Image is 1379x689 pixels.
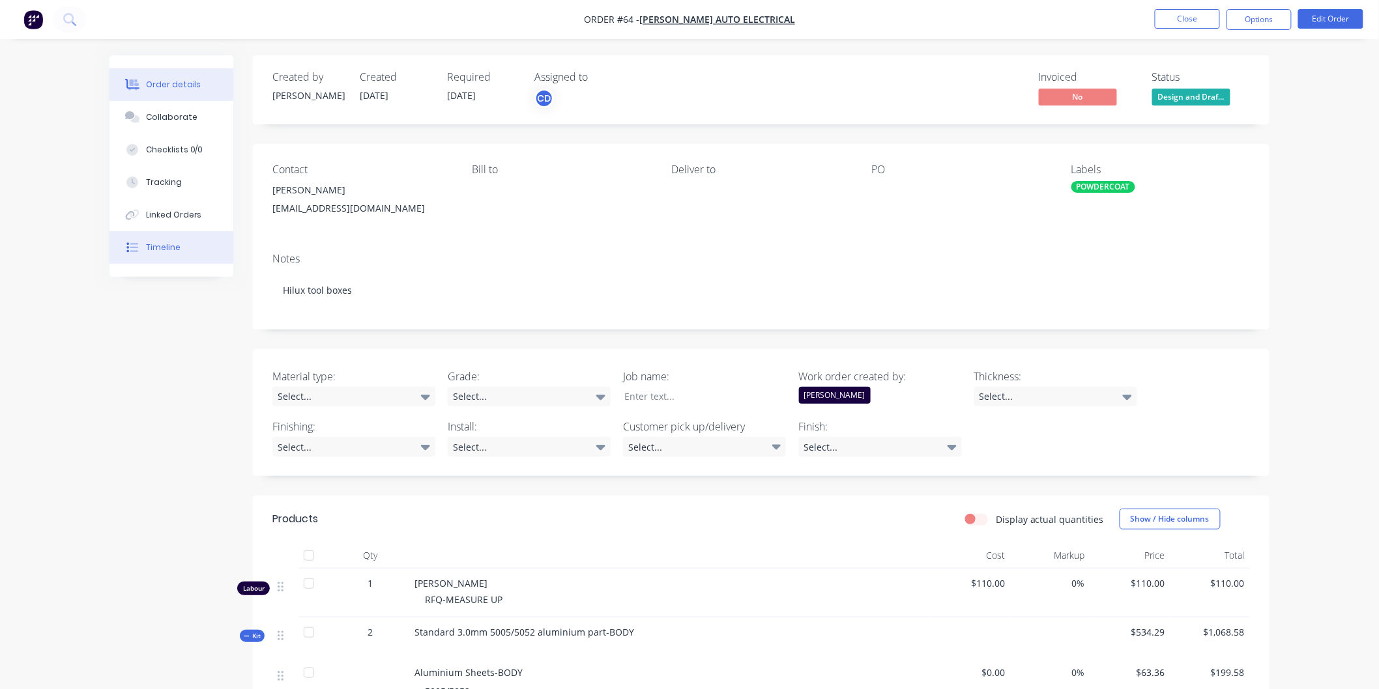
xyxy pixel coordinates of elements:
span: Standard 3.0mm 5005/5052 aluminium part-BODY [414,626,634,638]
div: Contact [272,163,451,176]
label: Thickness: [974,369,1137,384]
div: Status [1152,71,1250,83]
div: [EMAIL_ADDRESS][DOMAIN_NAME] [272,199,451,218]
span: $110.00 [1096,576,1165,590]
div: Required [447,71,519,83]
span: $1,068.58 [1176,625,1245,639]
label: Customer pick up/delivery [623,419,786,434]
div: Select... [623,437,786,457]
button: Options [1227,9,1292,30]
div: [PERSON_NAME] [272,89,344,102]
div: Products [272,511,318,527]
span: $110.00 [936,576,1006,590]
span: [DATE] [447,89,476,102]
span: [DATE] [360,89,388,102]
button: Linked Orders [109,199,233,231]
div: Select... [799,437,962,457]
div: Cost [931,542,1011,569]
div: Select... [272,437,435,457]
button: Show / Hide columns [1120,509,1221,529]
button: Tracking [109,166,233,199]
span: Design and Draf... [1152,89,1230,105]
span: RFQ-MEASURE UP [425,593,502,606]
div: Order details [146,79,201,91]
div: Bill to [472,163,650,176]
div: Linked Orders [146,209,202,221]
div: POWDERCOAT [1071,181,1135,193]
label: Job name: [623,369,786,384]
div: [PERSON_NAME][EMAIL_ADDRESS][DOMAIN_NAME] [272,181,451,223]
span: 2 [368,625,373,639]
div: Invoiced [1039,71,1137,83]
div: Select... [272,387,435,406]
div: Created by [272,71,344,83]
button: Edit Order [1298,9,1363,29]
label: Material type: [272,369,435,384]
span: $0.00 [936,666,1006,679]
button: Collaborate [109,101,233,134]
label: Display actual quantities [996,513,1104,526]
div: [PERSON_NAME] [272,181,451,199]
div: Select... [974,387,1137,406]
div: PO [871,163,1050,176]
div: [PERSON_NAME] [799,387,871,404]
div: Assigned to [534,71,665,83]
div: Timeline [146,242,181,253]
span: 0% [1016,576,1086,590]
button: Timeline [109,231,233,264]
button: Checklists 0/0 [109,134,233,166]
div: Hilux tool boxes [272,270,1250,310]
span: Kit [244,631,261,641]
div: Markup [1011,542,1091,569]
div: Select... [448,437,611,457]
div: Collaborate [146,111,197,123]
span: [PERSON_NAME] [414,577,487,589]
a: [PERSON_NAME] auto electrical [639,14,795,26]
span: Aluminium Sheets-BODY [414,666,523,679]
span: $534.29 [1096,625,1165,639]
div: Deliver to [672,163,850,176]
button: Order details [109,68,233,101]
div: Labels [1071,163,1250,176]
span: $63.36 [1096,666,1165,679]
button: Design and Draf... [1152,89,1230,108]
div: Kit [240,630,265,642]
button: Close [1155,9,1220,29]
label: Grade: [448,369,611,384]
span: $199.58 [1176,666,1245,679]
div: Price [1090,542,1170,569]
div: Tracking [146,176,182,188]
label: Finishing: [272,419,435,434]
div: Created [360,71,431,83]
img: Factory [23,10,43,29]
label: Finish: [799,419,962,434]
div: Labour [237,582,270,595]
span: 1 [368,576,373,590]
button: CD [534,89,554,108]
span: No [1039,89,1117,105]
div: Qty [331,542,409,569]
div: Notes [272,253,1250,265]
div: Select... [448,387,611,406]
div: Checklists 0/0 [146,144,203,156]
span: 0% [1016,666,1086,679]
span: Order #64 - [584,14,639,26]
div: Total [1170,542,1251,569]
label: Work order created by: [799,369,962,384]
label: Install: [448,419,611,434]
span: $110.00 [1176,576,1245,590]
